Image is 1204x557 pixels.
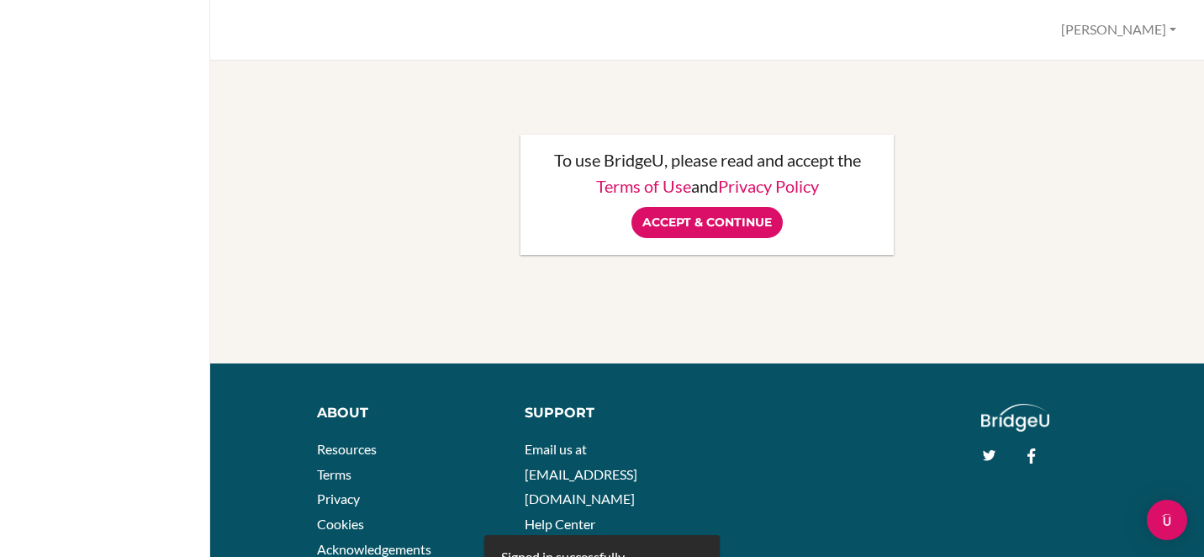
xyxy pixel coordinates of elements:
a: Privacy [317,491,360,507]
input: Accept & Continue [631,207,783,238]
div: About [317,404,499,423]
a: Email us at [EMAIL_ADDRESS][DOMAIN_NAME] [525,441,637,507]
a: Cookies [317,516,364,532]
a: Resources [317,441,377,457]
div: Support [525,404,694,423]
div: Open Intercom Messenger [1147,500,1187,540]
a: Privacy Policy [718,176,819,196]
a: Help Center [525,516,595,532]
p: To use BridgeU, please read and accept the [537,151,877,168]
p: and [537,178,877,194]
img: logo_white@2x-f4f0deed5e89b7ecb1c2cc34c3e3d731f90f0f143d5ea2071677605dd97b5244.png [981,404,1049,432]
button: [PERSON_NAME] [1053,14,1184,45]
a: Terms of Use [596,176,691,196]
a: Terms [317,466,351,482]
